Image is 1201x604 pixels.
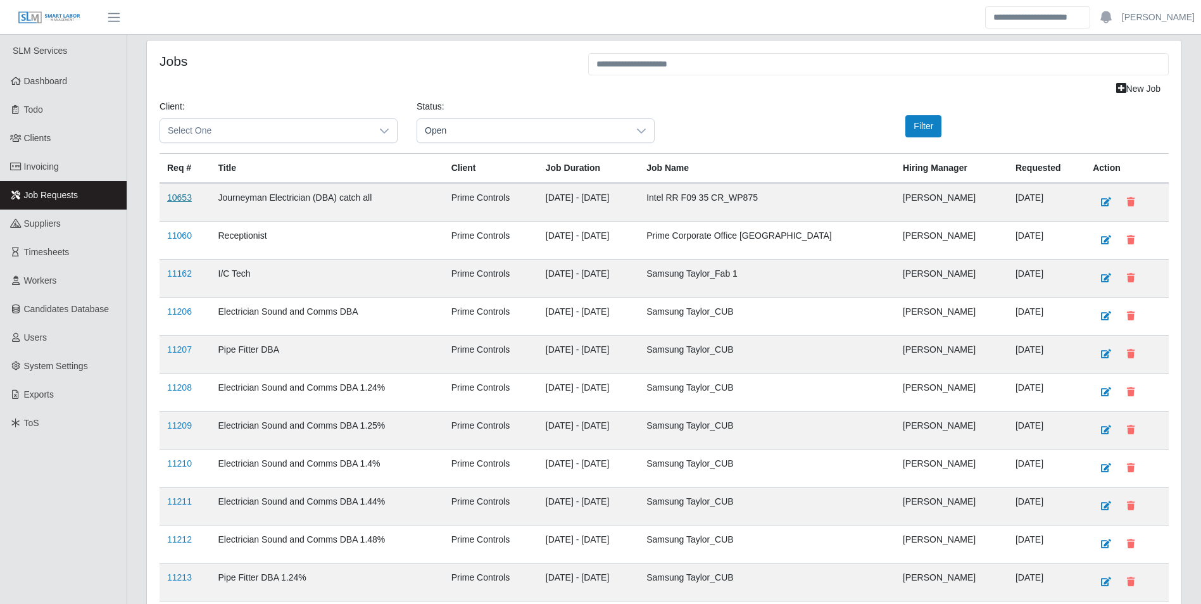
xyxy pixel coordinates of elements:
a: 11213 [167,572,192,582]
td: Samsung Taylor_CUB [639,525,895,563]
td: [DATE] - [DATE] [538,222,639,260]
td: [DATE] [1008,450,1085,488]
td: [PERSON_NAME] [895,222,1008,260]
td: Samsung Taylor_CUB [639,336,895,374]
td: Prime Controls [444,563,538,601]
img: SLM Logo [18,11,81,25]
span: Candidates Database [24,304,110,314]
th: Requested [1008,154,1085,184]
span: Users [24,332,47,343]
td: Samsung Taylor_CUB [639,412,895,450]
a: 11211 [167,496,192,506]
span: Invoicing [24,161,59,172]
td: Prime Controls [444,450,538,488]
td: [DATE] [1008,222,1085,260]
span: Workers [24,275,57,286]
td: Prime Controls [444,488,538,525]
a: 11060 [167,230,192,241]
td: [DATE] - [DATE] [538,260,639,298]
td: Electrician Sound and Comms DBA [211,298,444,336]
span: Clients [24,133,51,143]
td: [PERSON_NAME] [895,488,1008,525]
td: [PERSON_NAME] [895,563,1008,601]
span: Select One [160,119,372,142]
td: [DATE] [1008,525,1085,563]
td: [DATE] - [DATE] [538,183,639,222]
td: Pipe Fitter DBA 1.24% [211,563,444,601]
td: Prime Corporate Office [GEOGRAPHIC_DATA] [639,222,895,260]
td: Intel RR F09 35 CR_WP875 [639,183,895,222]
td: Pipe Fitter DBA [211,336,444,374]
td: Electrician Sound and Comms DBA 1.48% [211,525,444,563]
td: Samsung Taylor_CUB [639,298,895,336]
th: Client [444,154,538,184]
td: [PERSON_NAME] [895,412,1008,450]
a: 11207 [167,344,192,355]
td: [PERSON_NAME] [895,450,1008,488]
td: [DATE] [1008,298,1085,336]
td: Prime Controls [444,183,538,222]
span: ToS [24,418,39,428]
label: Client: [160,100,185,113]
span: Suppliers [24,218,61,229]
a: 10653 [167,192,192,203]
td: Prime Controls [444,525,538,563]
td: [PERSON_NAME] [895,260,1008,298]
a: 11208 [167,382,192,393]
td: [DATE] - [DATE] [538,336,639,374]
span: Job Requests [24,190,79,200]
a: 11210 [167,458,192,469]
a: 11212 [167,534,192,544]
td: Prime Controls [444,222,538,260]
td: Prime Controls [444,260,538,298]
span: Exports [24,389,54,400]
td: I/C Tech [211,260,444,298]
a: 11206 [167,306,192,317]
td: [DATE] - [DATE] [538,374,639,412]
td: Electrician Sound and Comms DBA 1.24% [211,374,444,412]
td: [DATE] [1008,183,1085,222]
td: [DATE] - [DATE] [538,525,639,563]
td: Receptionist [211,222,444,260]
th: Job Duration [538,154,639,184]
td: [PERSON_NAME] [895,298,1008,336]
td: [DATE] - [DATE] [538,412,639,450]
td: [DATE] - [DATE] [538,450,639,488]
td: [DATE] [1008,374,1085,412]
h4: Jobs [160,53,569,69]
td: Electrician Sound and Comms DBA 1.44% [211,488,444,525]
a: 11162 [167,268,192,279]
th: Req # [160,154,211,184]
td: Prime Controls [444,298,538,336]
td: [PERSON_NAME] [895,336,1008,374]
input: Search [985,6,1090,28]
th: Job Name [639,154,895,184]
td: Samsung Taylor_CUB [639,488,895,525]
td: Prime Controls [444,374,538,412]
a: New Job [1108,78,1169,100]
label: Status: [417,100,444,113]
th: Hiring Manager [895,154,1008,184]
th: Action [1085,154,1169,184]
span: Open [417,119,629,142]
td: Electrician Sound and Comms DBA 1.4% [211,450,444,488]
td: [DATE] - [DATE] [538,298,639,336]
td: [DATE] - [DATE] [538,488,639,525]
td: [PERSON_NAME] [895,525,1008,563]
td: Samsung Taylor_CUB [639,563,895,601]
td: Prime Controls [444,336,538,374]
span: Dashboard [24,76,68,86]
td: Samsung Taylor_CUB [639,450,895,488]
span: Timesheets [24,247,70,257]
a: 11209 [167,420,192,431]
td: Electrician Sound and Comms DBA 1.25% [211,412,444,450]
span: SLM Services [13,46,67,56]
td: Prime Controls [444,412,538,450]
td: [DATE] - [DATE] [538,563,639,601]
td: [DATE] [1008,488,1085,525]
span: System Settings [24,361,88,371]
th: Title [211,154,444,184]
td: Journeyman Electrician (DBA) catch all [211,183,444,222]
td: [DATE] [1008,260,1085,298]
td: Samsung Taylor_CUB [639,374,895,412]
